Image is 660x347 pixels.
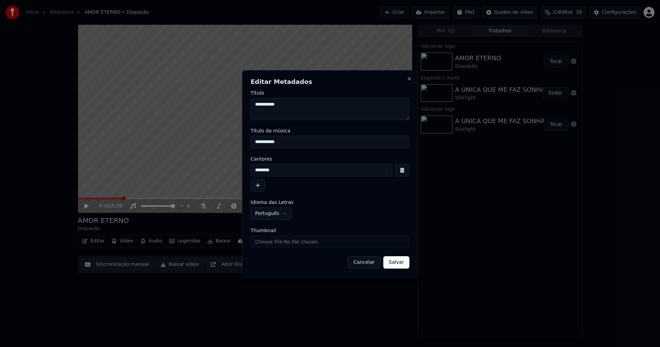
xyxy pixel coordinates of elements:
[251,156,409,161] label: Cantores
[348,256,381,269] button: Cancelar
[251,79,409,85] h2: Editar Metadados
[251,128,409,133] label: Título da música
[251,90,409,95] label: Título
[251,200,294,205] span: Idioma das Letras
[251,228,276,233] span: Thumbnail
[383,256,409,269] button: Salvar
